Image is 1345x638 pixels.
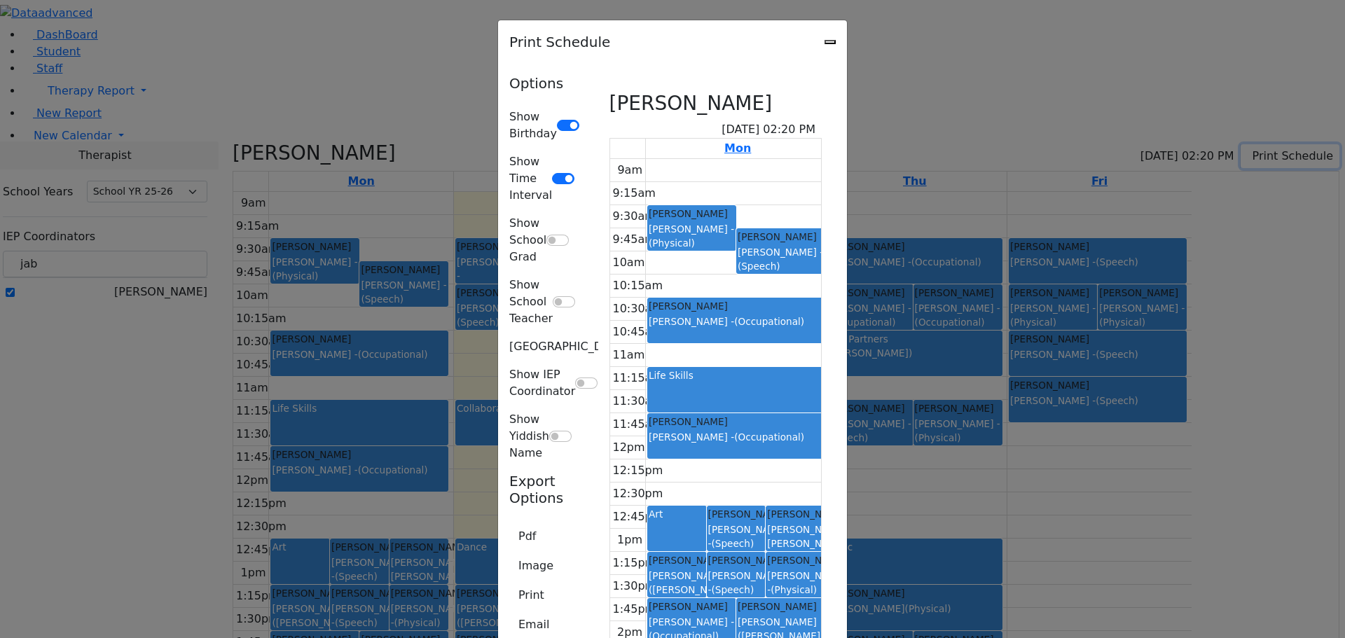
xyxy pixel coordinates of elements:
div: [PERSON_NAME] - [649,314,824,328]
h5: Print Schedule [509,32,610,53]
div: 11:30am [610,393,666,410]
div: 1pm [614,532,645,548]
h3: [PERSON_NAME] [609,92,773,116]
div: 11am [610,347,648,363]
a: September 29, 2025 [722,139,754,158]
div: [PERSON_NAME] [PERSON_NAME] - [767,522,824,565]
h5: Export Options [509,473,579,506]
div: [PERSON_NAME] [649,553,705,567]
button: Print [509,582,553,609]
div: 12:30pm [610,485,666,502]
label: Show Time Interval [509,153,552,204]
h5: Options [509,75,579,92]
label: Show Birthday [509,109,557,142]
div: 12:15pm [610,462,666,479]
div: 10:30am [610,300,666,317]
span: (Occupational) [734,316,804,327]
button: Close [825,40,836,44]
span: (Speech) [712,584,754,595]
div: 1:30pm [610,578,659,595]
div: [PERSON_NAME] ([PERSON_NAME]) [PERSON_NAME] - [649,569,705,626]
div: [PERSON_NAME] [738,599,824,613]
div: 11:45am [610,416,666,433]
div: 1:15pm [610,555,659,571]
label: Show School Grad [509,215,546,265]
button: Pdf [509,523,545,550]
span: (Speech) [712,538,754,549]
div: [PERSON_NAME] [767,507,824,521]
div: [PERSON_NAME] - [767,569,824,597]
div: 10:15am [610,277,666,294]
label: Show School Teacher [509,277,553,327]
div: [PERSON_NAME] - [738,245,824,274]
span: (Occupational) [734,431,804,443]
div: [PERSON_NAME] [649,599,735,613]
div: [PERSON_NAME] [708,507,765,521]
div: [PERSON_NAME] [738,230,824,244]
div: 10am [610,254,648,271]
div: 11:15am [610,370,666,387]
div: 9:15am [610,185,658,202]
div: [PERSON_NAME] [649,299,824,313]
div: [PERSON_NAME] - [708,522,765,551]
span: (Physical) [649,237,695,249]
div: [PERSON_NAME] [708,553,765,567]
button: Email [509,611,558,638]
label: Show Yiddish Name [509,411,549,462]
div: 9:45am [610,231,658,248]
label: Show IEP Coordinator [509,366,575,400]
div: [PERSON_NAME] - [649,430,824,444]
div: 10:45am [610,324,666,340]
span: (Speech) [738,261,780,272]
div: 12pm [610,439,648,456]
span: (Physical) [771,584,817,595]
div: 12:45pm [610,508,666,525]
div: [PERSON_NAME] [649,207,735,221]
label: [GEOGRAPHIC_DATA] [509,338,627,355]
div: [PERSON_NAME] [767,553,824,567]
div: [PERSON_NAME] [649,415,824,429]
div: 9:30am [610,208,658,225]
div: 1:45pm [610,601,659,618]
span: [DATE] 02:20 PM [722,121,815,138]
div: Life Skills [649,368,824,382]
div: Art [649,507,705,521]
button: Image [509,553,563,579]
div: [PERSON_NAME] - [649,222,735,251]
div: 9am [614,162,645,179]
div: [PERSON_NAME] - [708,569,765,597]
